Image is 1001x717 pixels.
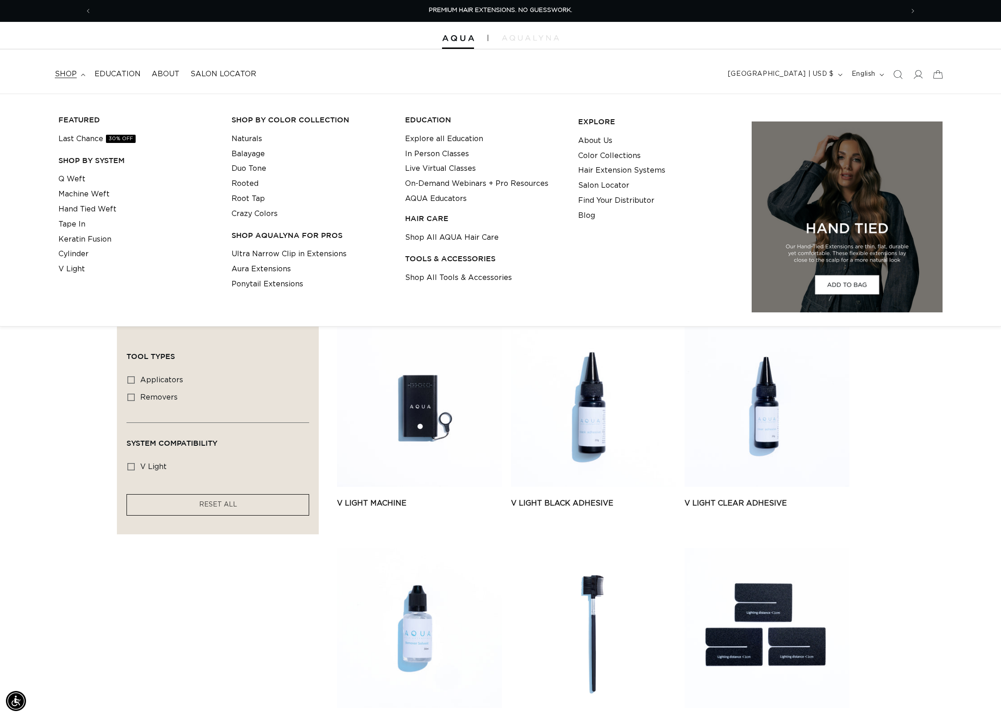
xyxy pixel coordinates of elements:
[78,2,98,20] button: Previous announcement
[232,262,291,277] a: Aura Extensions
[405,214,564,223] h3: HAIR CARE
[405,176,548,191] a: On-Demand Webinars + Pro Resources
[95,69,141,79] span: Education
[578,117,737,127] h3: EXPLORE
[58,247,89,262] a: Cylinder
[405,230,499,245] a: Shop All AQUA Hair Care
[955,673,1001,717] iframe: Chat Widget
[58,115,217,125] h3: FEATURED
[58,132,136,147] a: Last Chance30% OFF
[578,148,641,163] a: Color Collections
[405,270,512,285] a: Shop All Tools & Accessories
[185,64,262,84] a: Salon Locator
[146,64,185,84] a: About
[49,64,89,84] summary: shop
[58,232,111,247] a: Keratin Fusion
[405,147,469,162] a: In Person Classes
[232,277,303,292] a: Ponytail Extensions
[58,187,110,202] a: Machine Weft
[58,202,116,217] a: Hand Tied Weft
[126,336,309,369] summary: Tool Types (0 selected)
[511,498,676,509] a: V Light Black Adhesive
[152,69,179,79] span: About
[502,35,559,41] img: aqualyna.com
[405,115,564,125] h3: EDUCATION
[126,423,309,456] summary: System Compatibility (0 selected)
[6,691,26,711] div: Accessibility Menu
[89,64,146,84] a: Education
[58,172,85,187] a: Q Weft
[337,498,502,509] a: V Light Machine
[578,193,654,208] a: Find Your Distributor
[852,69,875,79] span: English
[232,176,258,191] a: Rooted
[232,247,347,262] a: Ultra Narrow Clip in Extensions
[58,262,85,277] a: V Light
[232,206,278,221] a: Crazy Colors
[190,69,256,79] span: Salon Locator
[140,376,183,384] span: applicators
[429,7,572,13] span: PREMIUM HAIR EXTENSIONS. NO GUESSWORK.
[685,498,849,509] a: V Light Clear Adhesive
[232,147,265,162] a: Balayage
[405,132,483,147] a: Explore all Education
[846,66,888,83] button: English
[232,161,266,176] a: Duo Tone
[106,135,136,143] span: 30% OFF
[903,2,923,20] button: Next announcement
[232,132,262,147] a: Naturals
[140,463,167,470] span: v light
[232,115,390,125] h3: Shop by Color Collection
[722,66,846,83] button: [GEOGRAPHIC_DATA] | USD $
[728,69,834,79] span: [GEOGRAPHIC_DATA] | USD $
[232,191,265,206] a: Root Tap
[140,394,178,401] span: removers
[405,254,564,264] h3: TOOLS & ACCESSORIES
[578,208,595,223] a: Blog
[442,35,474,42] img: Aqua Hair Extensions
[405,161,476,176] a: Live Virtual Classes
[58,217,85,232] a: Tape In
[199,499,237,511] a: RESET ALL
[888,64,908,84] summary: Search
[405,191,467,206] a: AQUA Educators
[126,352,175,360] span: Tool Types
[126,439,217,447] span: System Compatibility
[55,69,77,79] span: shop
[199,501,237,508] span: RESET ALL
[578,163,665,178] a: Hair Extension Systems
[578,178,629,193] a: Salon Locator
[578,133,612,148] a: About Us
[58,156,217,165] h3: SHOP BY SYSTEM
[232,231,390,240] h3: Shop AquaLyna for Pros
